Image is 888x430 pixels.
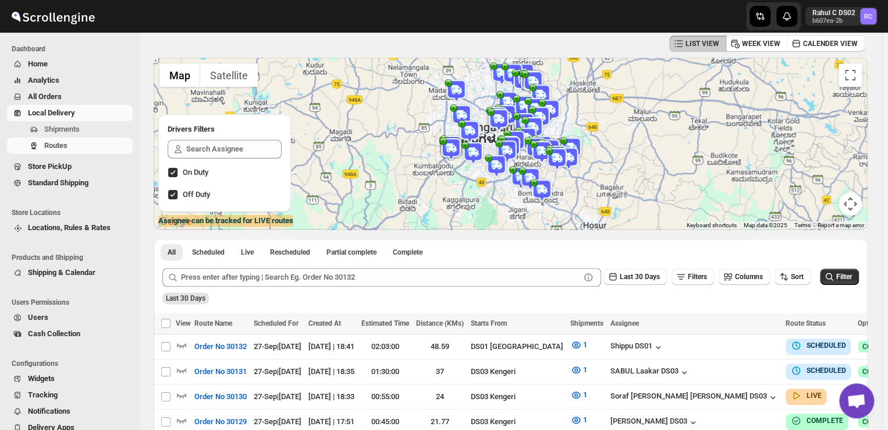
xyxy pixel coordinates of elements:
span: Rahul C DS02 [860,8,876,24]
span: Order No 30132 [194,341,247,353]
button: LIVE [790,390,822,401]
span: 1 [583,415,587,424]
a: Terms (opens in new tab) [794,222,811,228]
span: Order No 30129 [194,416,247,428]
span: Created At [308,319,341,327]
input: Press enter after typing | Search Eg. Order No 30132 [181,268,580,287]
span: Notifications [28,407,70,415]
div: 48.59 [416,341,464,353]
span: All Orders [28,92,62,101]
div: 37 [416,366,464,378]
span: Filters [688,273,707,281]
text: RC [864,13,872,20]
span: LIST VIEW [685,39,719,48]
span: 27-Sep | [DATE] [254,342,301,351]
span: Dashboard [12,44,134,54]
span: Standard Shipping [28,178,88,187]
span: Route Name [194,319,232,327]
span: Live [241,248,254,257]
span: View [176,319,191,327]
b: SCHEDULED [807,341,846,350]
button: LIST VIEW [669,36,726,52]
h2: Drivers Filters [168,124,282,135]
span: Complete [393,248,422,257]
button: Notifications [7,403,133,420]
span: 1 [583,390,587,399]
b: SCHEDULED [807,366,846,375]
button: Columns [719,269,770,285]
button: Sort [775,269,811,285]
div: 21.77 [416,416,464,428]
button: [PERSON_NAME] DS03 [610,417,699,428]
div: 00:55:00 [361,391,409,403]
div: [DATE] | 17:51 [308,416,354,428]
span: Locations, Rules & Rates [28,223,111,232]
div: 24 [416,391,464,403]
button: Shipments [7,121,133,138]
button: All Orders [7,89,133,105]
button: WEEK VIEW [726,36,787,52]
button: Show satellite imagery [200,64,258,87]
span: Sort [791,273,804,281]
div: [DATE] | 18:35 [308,366,354,378]
b: COMPLETE [807,417,843,425]
button: Shippu DS01 [610,341,664,353]
span: Order No 30130 [194,391,247,403]
button: Keyboard shortcuts [687,221,737,230]
a: Open this area in Google Maps (opens a new window) [157,214,195,230]
span: All [168,248,176,257]
span: 27-Sep | [DATE] [254,417,301,426]
span: Routes [44,141,68,150]
span: 27-Sep | [DATE] [254,367,301,376]
div: [DATE] | 18:33 [308,391,354,403]
span: Distance (KMs) [416,319,464,327]
div: 01:30:00 [361,366,409,378]
button: Home [7,56,133,72]
button: 1 [563,386,594,404]
span: Estimated Time [361,319,409,327]
button: Show street map [159,64,200,87]
div: Soraf [PERSON_NAME] [PERSON_NAME] DS03 [610,392,779,403]
span: Cash Collection [28,329,80,338]
button: Filters [672,269,714,285]
b: LIVE [807,392,822,400]
span: Scheduled [192,248,225,257]
div: Open chat [839,383,874,418]
span: 27-Sep | [DATE] [254,392,301,401]
label: Assignee can be tracked for LIVE routes [158,215,293,227]
button: Toggle fullscreen view [839,64,862,87]
div: DS01 [GEOGRAPHIC_DATA] [471,341,563,353]
div: DS03 Kengeri [471,391,563,403]
button: 1 [563,336,594,354]
span: On Duty [183,168,208,177]
button: Tracking [7,387,133,403]
button: Locations, Rules & Rates [7,220,133,236]
button: All routes [161,244,183,260]
input: Search Assignee [186,140,282,158]
span: Analytics [28,76,59,84]
div: 00:45:00 [361,416,409,428]
span: Filter [836,273,852,281]
button: Analytics [7,72,133,89]
button: SCHEDULED [790,365,846,376]
span: Shipments [570,319,603,327]
button: User menu [805,7,878,26]
span: Shipments [44,125,80,133]
button: Widgets [7,371,133,387]
span: Columns [735,273,763,281]
button: Cash Collection [7,326,133,342]
span: Users Permissions [12,298,134,307]
span: Store Locations [12,208,134,217]
button: Users [7,309,133,326]
span: WEEK VIEW [742,39,780,48]
button: SCHEDULED [790,340,846,351]
button: Order No 30130 [187,387,254,406]
button: Map camera controls [839,192,862,216]
span: Last 30 Days [620,273,660,281]
span: Rescheduled [270,248,310,257]
span: Starts From [471,319,507,327]
span: Route Status [786,319,826,327]
span: Home [28,59,48,68]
